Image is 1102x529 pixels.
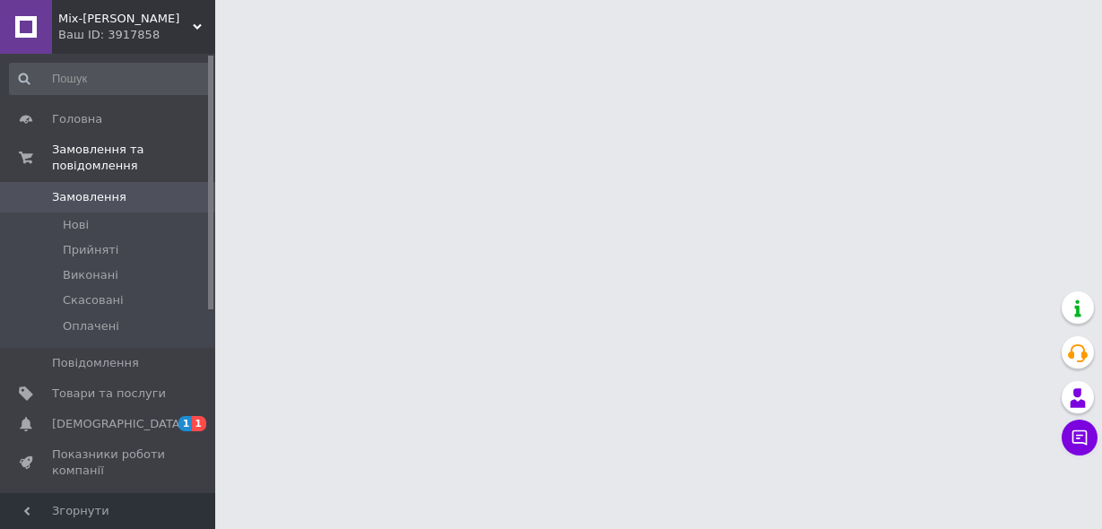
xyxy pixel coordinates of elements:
span: Замовлення та повідомлення [52,142,215,174]
button: Чат з покупцем [1062,420,1098,455]
span: Прийняті [63,242,118,258]
div: Ваш ID: 3917858 [58,27,215,43]
span: Товари та послуги [52,386,166,402]
span: Нові [63,217,89,233]
input: Пошук [9,63,212,95]
span: Повідомлення [52,355,139,371]
span: Головна [52,111,102,127]
span: Mix-Tonis [58,11,193,27]
span: [DEMOGRAPHIC_DATA] [52,416,185,432]
span: Показники роботи компанії [52,447,166,479]
span: 1 [192,416,206,431]
span: Скасовані [63,292,124,308]
span: 1 [178,416,193,431]
span: Замовлення [52,189,126,205]
span: Виконані [63,267,118,283]
span: Оплачені [63,318,119,334]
